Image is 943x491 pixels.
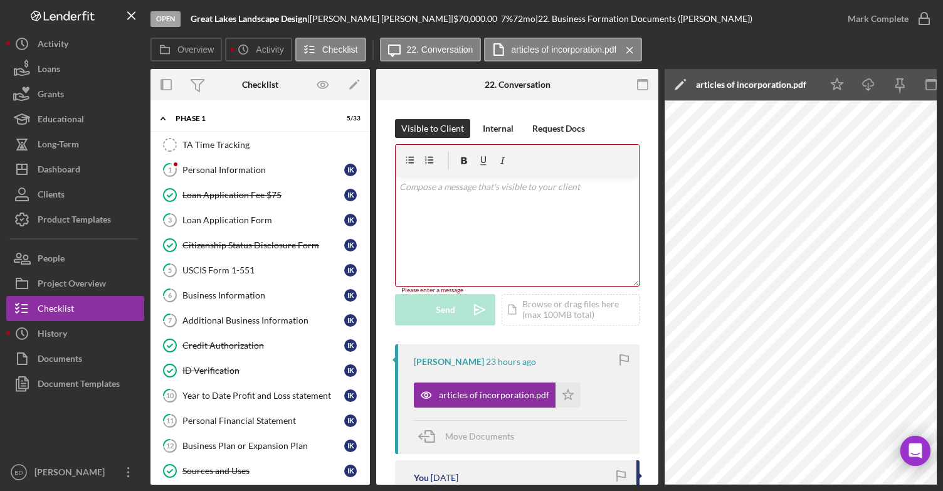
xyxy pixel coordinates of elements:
[182,466,344,476] div: Sources and Uses
[344,264,357,277] div: I K
[38,157,80,185] div: Dashboard
[157,182,364,208] a: Loan Application Fee $75IK
[177,45,214,55] label: Overview
[532,119,585,138] div: Request Docs
[38,82,64,110] div: Grants
[182,290,344,300] div: Business Information
[445,431,514,441] span: Move Documents
[6,346,144,371] a: Documents
[6,371,144,396] a: Document Templates
[322,45,358,55] label: Checklist
[344,239,357,251] div: I K
[38,56,60,85] div: Loans
[157,308,364,333] a: 7Additional Business InformationIK
[6,207,144,232] button: Product Templates
[485,80,551,90] div: 22. Conversation
[6,157,144,182] button: Dashboard
[157,433,364,458] a: 12Business Plan or Expansion PlanIK
[395,119,470,138] button: Visible to Client
[38,346,82,374] div: Documents
[157,383,364,408] a: 10Year to Date Profit and Loss statementIK
[439,390,549,400] div: articles of incorporation.pdf
[484,38,642,61] button: articles of incorporation.pdf
[38,207,111,235] div: Product Templates
[477,119,520,138] button: Internal
[6,132,144,157] a: Long-Term
[225,38,292,61] button: Activity
[166,391,174,399] tspan: 10
[395,287,640,294] div: Please enter a message
[168,316,172,324] tspan: 7
[38,182,65,210] div: Clients
[511,45,616,55] label: articles of incorporation.pdf
[191,14,310,24] div: |
[182,215,344,225] div: Loan Application Form
[344,414,357,427] div: I K
[182,240,344,250] div: Citizenship Status Disclosure Form
[344,289,357,302] div: I K
[176,115,329,122] div: Phase 1
[344,465,357,477] div: I K
[295,38,366,61] button: Checklist
[182,165,344,175] div: Personal Information
[344,440,357,452] div: I K
[6,82,144,107] button: Grants
[344,339,357,352] div: I K
[6,460,144,485] button: BD[PERSON_NAME]
[157,408,364,433] a: 11Personal Financial StatementIK
[38,271,106,299] div: Project Overview
[157,358,364,383] a: ID VerificationIK
[182,190,344,200] div: Loan Application Fee $75
[182,315,344,325] div: Additional Business Information
[157,283,364,308] a: 6Business InformationIK
[414,473,429,483] div: You
[38,296,74,324] div: Checklist
[526,119,591,138] button: Request Docs
[6,107,144,132] button: Educational
[501,14,513,24] div: 7 %
[38,371,120,399] div: Document Templates
[168,291,172,299] tspan: 6
[182,265,344,275] div: USCIS Form 1-551
[166,416,174,425] tspan: 11
[6,182,144,207] a: Clients
[513,14,535,24] div: 72 mo
[242,80,278,90] div: Checklist
[6,31,144,56] a: Activity
[344,364,357,377] div: I K
[191,13,307,24] b: Great Lakes Landscape Design
[182,140,363,150] div: TA Time Tracking
[6,296,144,321] a: Checklist
[38,107,84,135] div: Educational
[157,157,364,182] a: 1Personal InformationIK
[848,6,909,31] div: Mark Complete
[182,441,344,451] div: Business Plan or Expansion Plan
[6,56,144,82] button: Loans
[38,246,65,274] div: People
[344,214,357,226] div: I K
[483,119,514,138] div: Internal
[38,31,68,60] div: Activity
[344,164,357,176] div: I K
[168,266,172,274] tspan: 5
[310,14,453,24] div: [PERSON_NAME] [PERSON_NAME] |
[6,321,144,346] a: History
[150,11,181,27] div: Open
[182,366,344,376] div: ID Verification
[182,341,344,351] div: Credit Authorization
[157,208,364,233] a: 3Loan Application FormIK
[157,132,364,157] a: TA Time Tracking
[414,357,484,367] div: [PERSON_NAME]
[157,258,364,283] a: 5USCIS Form 1-551IK
[6,271,144,296] button: Project Overview
[535,14,752,24] div: | 22. Business Formation Documents ([PERSON_NAME])
[157,458,364,483] a: Sources and UsesIK
[182,391,344,401] div: Year to Date Profit and Loss statement
[453,14,501,24] div: $70,000.00
[900,436,930,466] div: Open Intercom Messenger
